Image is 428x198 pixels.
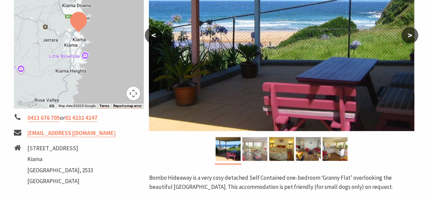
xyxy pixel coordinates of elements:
[27,114,60,122] a: 0413 676 705
[99,104,109,108] a: Terms (opens in new tab)
[65,114,97,122] a: 02 4232 4247
[27,166,93,175] li: [GEOGRAPHIC_DATA], 2533
[27,144,93,153] li: [STREET_ADDRESS]
[16,100,38,108] img: Google
[58,104,95,108] span: Map data ©2025 Google
[27,155,93,164] li: Kiama
[113,104,141,108] a: Report a map error
[49,104,54,108] button: Keyboard shortcuts
[149,173,414,192] p: Bombo Hideaway is a very cosy detached Self Contained one-bedroom ‘Granny Flat’ overlooking the b...
[14,113,144,123] li: or
[145,27,162,43] button: <
[296,137,321,161] img: Bombo Hideaway
[269,137,294,161] img: Bombo Hideaway
[27,129,116,137] a: [EMAIL_ADDRESS][DOMAIN_NAME]
[216,137,241,161] img: Bombo Hideaway
[16,100,38,108] a: Open this area in Google Maps (opens a new window)
[322,137,347,161] img: Bombo Hideaway
[242,137,267,161] img: Bombo Hideaway
[401,27,418,43] button: >
[27,177,93,186] li: [GEOGRAPHIC_DATA]
[127,87,140,100] button: Map camera controls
